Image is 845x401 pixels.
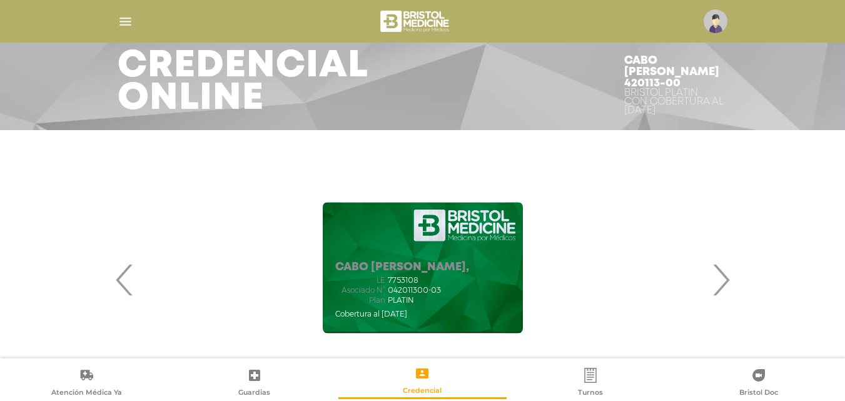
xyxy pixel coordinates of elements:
span: Next [709,246,733,313]
span: Bristol Doc [739,388,778,399]
a: Credencial [338,365,507,397]
img: profile-placeholder.svg [704,9,727,33]
a: Turnos [507,367,675,399]
h5: CABO [PERSON_NAME], [335,261,469,275]
span: Credencial [403,386,442,397]
span: Turnos [578,388,603,399]
h4: Cabo [PERSON_NAME] 420113-00 [624,55,728,89]
a: Guardias [171,367,339,399]
a: Atención Médica Ya [3,367,171,399]
span: Cobertura al [DATE] [335,309,407,318]
img: bristol-medicine-blanco.png [378,6,453,36]
span: Previous [113,246,137,313]
span: Asociado N° [335,286,385,295]
span: 042011300-03 [388,286,441,295]
h3: Credencial Online [118,50,368,115]
span: LE [335,276,385,285]
span: Guardias [238,388,270,399]
span: 7753108 [388,276,418,285]
span: PLATIN [388,296,414,305]
a: Bristol Doc [674,367,842,399]
div: Bristol PLATIN Con Cobertura al [DATE] [624,89,728,115]
span: Atención Médica Ya [51,388,122,399]
img: Cober_menu-lines-white.svg [118,14,133,29]
span: Plan [335,296,385,305]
